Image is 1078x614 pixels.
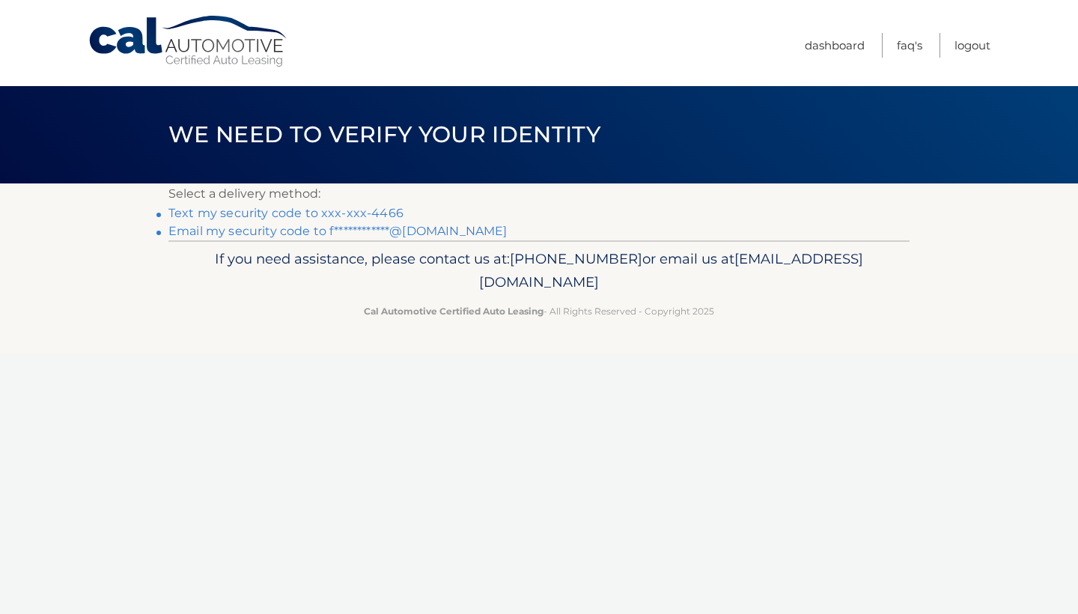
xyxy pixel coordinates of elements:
p: If you need assistance, please contact us at: or email us at [178,247,900,295]
p: - All Rights Reserved - Copyright 2025 [178,303,900,319]
a: Dashboard [805,33,865,58]
p: Select a delivery method: [168,183,910,204]
span: We need to verify your identity [168,121,600,148]
a: Text my security code to xxx-xxx-4466 [168,206,404,220]
strong: Cal Automotive Certified Auto Leasing [364,306,543,317]
a: FAQ's [897,33,922,58]
span: [PHONE_NUMBER] [510,250,642,267]
a: Cal Automotive [88,15,290,68]
a: Logout [954,33,990,58]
